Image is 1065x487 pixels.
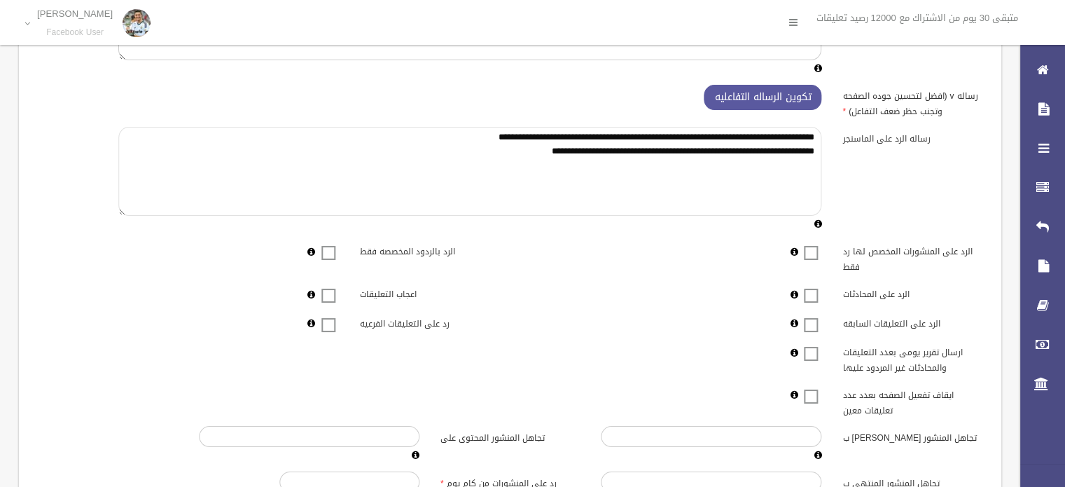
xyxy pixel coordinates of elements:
label: رساله v (افضل لتحسين جوده الصفحه وتجنب حظر ضعف التفاعل) [832,85,993,120]
label: اعجاب التعليقات [349,283,510,303]
p: [PERSON_NAME] [37,8,113,19]
label: رد على التعليقات الفرعيه [349,312,510,331]
label: رساله الرد على الماسنجر [832,127,993,146]
label: الرد على التعليقات السابقه [832,312,993,331]
small: Facebook User [37,27,113,38]
button: تكوين الرساله التفاعليه [704,85,821,111]
label: ايقاف تفعيل الصفحه بعدد عدد تعليقات معين [832,383,993,418]
label: ارسال تقرير يومى بعدد التعليقات والمحادثات غير المردود عليها [832,341,993,376]
label: الرد على المحادثات [832,283,993,303]
label: الرد على المنشورات المخصص لها رد فقط [832,240,993,275]
label: تجاهل المنشور [PERSON_NAME] ب [832,426,993,446]
label: تجاهل المنشور المحتوى على [430,426,591,446]
label: الرد بالردود المخصصه فقط [349,240,510,260]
